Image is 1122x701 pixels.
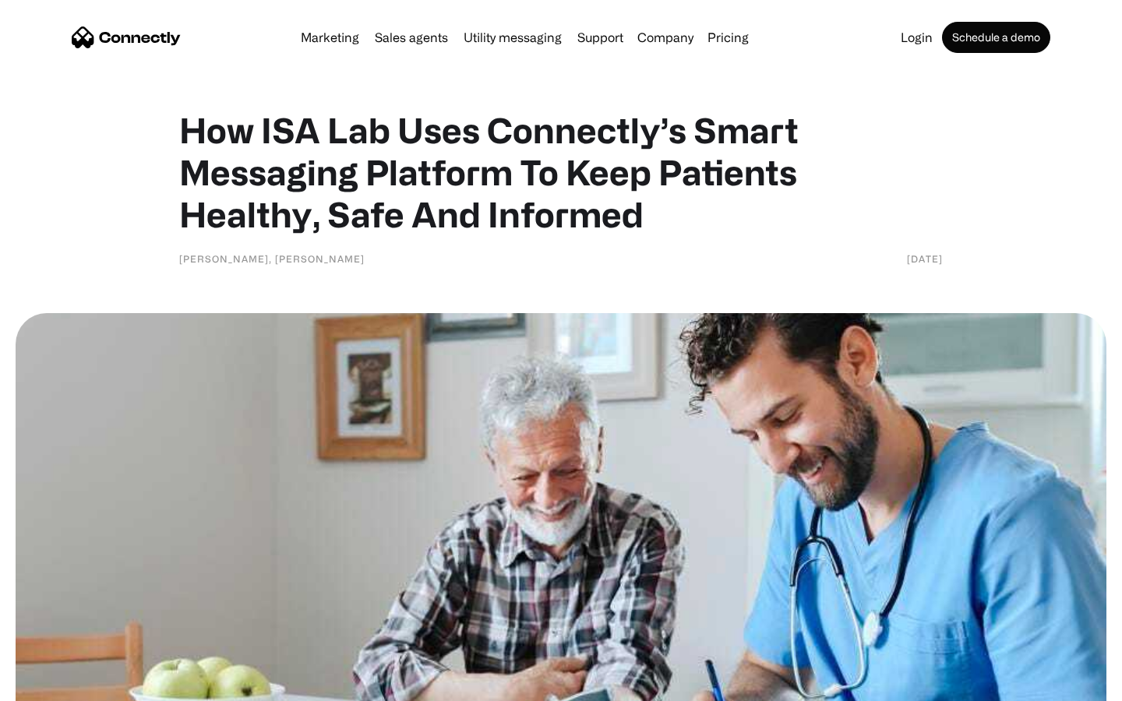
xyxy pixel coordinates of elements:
[16,674,93,696] aside: Language selected: English
[907,251,943,266] div: [DATE]
[31,674,93,696] ul: Language list
[571,31,630,44] a: Support
[369,31,454,44] a: Sales agents
[942,22,1050,53] a: Schedule a demo
[295,31,365,44] a: Marketing
[179,251,365,266] div: [PERSON_NAME], [PERSON_NAME]
[637,26,693,48] div: Company
[179,109,943,235] h1: How ISA Lab Uses Connectly’s Smart Messaging Platform To Keep Patients Healthy, Safe And Informed
[894,31,939,44] a: Login
[701,31,755,44] a: Pricing
[457,31,568,44] a: Utility messaging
